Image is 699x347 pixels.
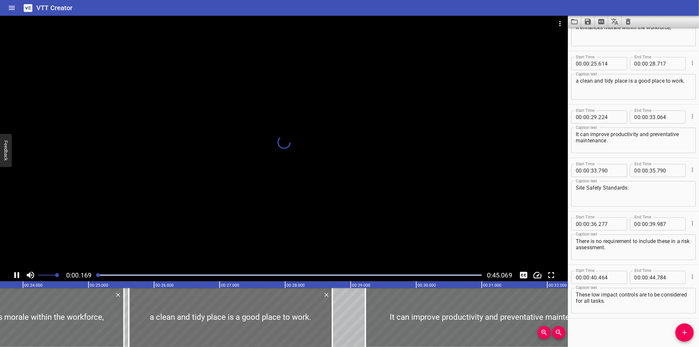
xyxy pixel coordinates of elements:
[597,271,598,284] span: .
[591,164,597,177] input: 33
[648,217,650,231] span: :
[221,283,239,288] text: 00:27.000
[642,164,648,177] input: 00
[90,283,108,288] text: 00:25.000
[634,217,641,231] input: 00
[591,271,597,284] input: 40
[590,111,591,124] span: :
[650,271,656,284] input: 44
[642,217,648,231] input: 00
[590,217,591,231] span: :
[641,217,642,231] span: :
[545,269,557,281] div: Toggle Full Screen
[582,217,583,231] span: :
[591,111,597,124] input: 29
[590,164,591,177] span: :
[597,164,598,177] span: .
[582,271,583,284] span: :
[583,111,590,124] input: 00
[648,57,650,70] span: :
[581,16,595,28] button: Save captions to file
[634,111,641,124] input: 00
[517,269,530,281] div: Hide/Show Captions
[675,323,694,342] button: Add Cue
[622,16,635,28] button: Clear captions
[597,18,605,26] svg: Extract captions from video
[657,164,681,177] input: 790
[657,271,681,284] input: 784
[487,271,512,279] span: 0:45.069
[598,217,622,231] input: 277
[576,164,582,177] input: 00
[656,164,657,177] span: .
[576,131,691,150] textarea: It can improve productivity and preventative maintenance.
[598,57,622,70] input: 614
[656,271,657,284] span: .
[641,57,642,70] span: :
[576,217,582,231] input: 00
[657,57,681,70] input: 717
[597,217,598,231] span: .
[634,164,641,177] input: 00
[598,111,622,124] input: 224
[591,217,597,231] input: 36
[591,57,597,70] input: 25
[688,219,697,228] button: Cue Options
[583,57,590,70] input: 00
[634,271,641,284] input: 00
[688,59,697,67] button: Cue Options
[36,3,73,13] h6: VTT Creator
[55,273,59,277] span: Set video volume
[688,112,697,121] button: Cue Options
[584,18,592,26] svg: Save captions to file
[582,111,583,124] span: :
[590,271,591,284] span: :
[656,57,657,70] span: .
[634,57,641,70] input: 00
[24,269,37,281] button: Toggle mute
[583,164,590,177] input: 00
[576,185,691,203] textarea: Site Safety Standards:
[642,111,648,124] input: 00
[688,273,697,281] button: Cue Options
[576,271,582,284] input: 00
[650,57,656,70] input: 28
[598,164,622,177] input: 790
[656,111,657,124] span: .
[568,16,581,28] button: Load captions from file
[648,164,650,177] span: :
[483,283,501,288] text: 00:31.000
[576,111,582,124] input: 00
[642,57,648,70] input: 00
[552,326,565,339] button: Zoom Out
[642,271,648,284] input: 00
[583,271,590,284] input: 00
[597,57,598,70] span: .
[114,291,122,299] button: Delete
[576,292,691,310] textarea: These low impact controls are to be considered for all tasks.
[576,78,691,96] textarea: a clean and tidy place is a good place to work.
[545,269,557,281] button: Toggle fullscreen
[590,57,591,70] span: :
[688,54,696,71] div: Cue Options
[576,238,691,257] textarea: There is no requirement to include these in a risk assessment.
[583,217,590,231] input: 00
[582,164,583,177] span: :
[688,268,696,285] div: Cue Options
[641,164,642,177] span: :
[10,269,23,281] button: Play/Pause
[688,166,697,174] button: Cue Options
[641,111,642,124] span: :
[648,111,650,124] span: :
[657,217,681,231] input: 987
[576,57,582,70] input: 00
[650,164,656,177] input: 35
[352,283,370,288] text: 00:29.000
[549,283,567,288] text: 00:32.000
[611,18,619,26] svg: Translate captions
[517,269,530,281] button: Toggle captions
[624,18,632,26] svg: Clear captions
[24,283,43,288] text: 00:24.000
[155,283,174,288] text: 00:26.000
[576,24,691,43] textarea: It enhances morale within the workforce,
